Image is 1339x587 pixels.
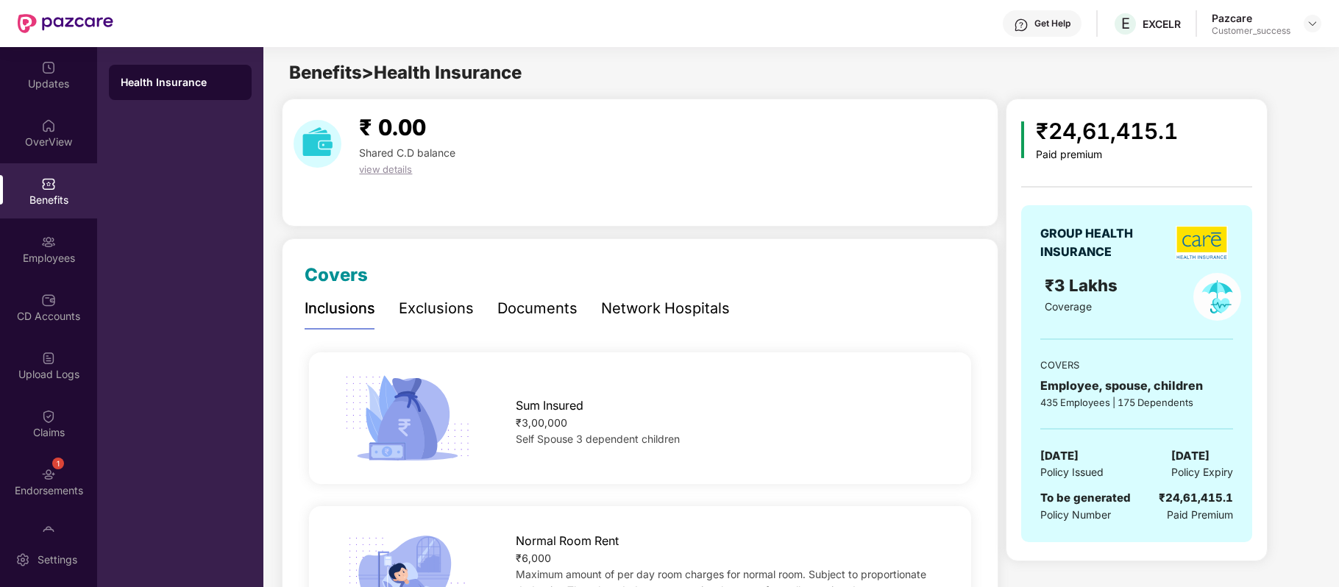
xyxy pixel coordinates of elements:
[1040,491,1131,505] span: To be generated
[497,297,578,320] div: Documents
[1167,507,1233,523] span: Paid Premium
[41,409,56,424] img: svg+xml;base64,PHN2ZyBpZD0iQ2xhaW0iIHhtbG5zPSJodHRwOi8vd3d3LnczLm9yZy8yMDAwL3N2ZyIgd2lkdGg9IjIwIi...
[1307,18,1318,29] img: svg+xml;base64,PHN2ZyBpZD0iRHJvcGRvd24tMzJ4MzIiIHhtbG5zPSJodHRwOi8vd3d3LnczLm9yZy8yMDAwL3N2ZyIgd2...
[41,351,56,366] img: svg+xml;base64,PHN2ZyBpZD0iVXBsb2FkX0xvZ3MiIGRhdGEtbmFtZT0iVXBsb2FkIExvZ3MiIHhtbG5zPSJodHRwOi8vd3...
[1159,489,1233,507] div: ₹24,61,415.1
[516,433,680,445] span: Self Spouse 3 dependent children
[1121,15,1130,32] span: E
[41,293,56,307] img: svg+xml;base64,PHN2ZyBpZD0iQ0RfQWNjb3VudHMiIGRhdGEtbmFtZT0iQ0QgQWNjb3VudHMiIHhtbG5zPSJodHRwOi8vd3...
[1021,121,1025,158] img: icon
[359,146,455,159] span: Shared C.D balance
[1040,508,1111,521] span: Policy Number
[1036,114,1178,149] div: ₹24,61,415.1
[1212,11,1290,25] div: Pazcare
[1212,25,1290,37] div: Customer_success
[41,525,56,540] img: svg+xml;base64,PHN2ZyBpZD0iTXlfT3JkZXJzIiBkYXRhLW5hbWU9Ik15IE9yZGVycyIgeG1sbnM9Imh0dHA6Ly93d3cudz...
[52,458,64,469] div: 1
[1045,276,1122,295] span: ₹3 Lakhs
[359,114,426,140] span: ₹ 0.00
[41,60,56,75] img: svg+xml;base64,PHN2ZyBpZD0iVXBkYXRlZCIgeG1sbnM9Imh0dHA6Ly93d3cudzMub3JnLzIwMDAvc3ZnIiB3aWR0aD0iMj...
[1193,273,1241,321] img: policyIcon
[516,532,619,550] span: Normal Room Rent
[15,552,30,567] img: svg+xml;base64,PHN2ZyBpZD0iU2V0dGluZy0yMHgyMCIgeG1sbnM9Imh0dHA6Ly93d3cudzMub3JnLzIwMDAvc3ZnIiB3aW...
[339,371,475,466] img: icon
[1045,300,1092,313] span: Coverage
[1034,18,1070,29] div: Get Help
[41,235,56,249] img: svg+xml;base64,PHN2ZyBpZD0iRW1wbG95ZWVzIiB4bWxucz0iaHR0cDovL3d3dy53My5vcmcvMjAwMC9zdmciIHdpZHRoPS...
[33,552,82,567] div: Settings
[516,415,941,431] div: ₹3,00,000
[41,177,56,191] img: svg+xml;base64,PHN2ZyBpZD0iQmVuZWZpdHMiIHhtbG5zPSJodHRwOi8vd3d3LnczLm9yZy8yMDAwL3N2ZyIgd2lkdGg9Ij...
[305,297,375,320] div: Inclusions
[41,467,56,482] img: svg+xml;base64,PHN2ZyBpZD0iRW5kb3JzZW1lbnRzIiB4bWxucz0iaHR0cDovL3d3dy53My5vcmcvMjAwMC9zdmciIHdpZH...
[1014,18,1029,32] img: svg+xml;base64,PHN2ZyBpZD0iSGVscC0zMngzMiIgeG1sbnM9Imh0dHA6Ly93d3cudzMub3JnLzIwMDAvc3ZnIiB3aWR0aD...
[1036,149,1178,161] div: Paid premium
[305,264,368,285] span: Covers
[41,118,56,133] img: svg+xml;base64,PHN2ZyBpZD0iSG9tZSIgeG1sbnM9Imh0dHA6Ly93d3cudzMub3JnLzIwMDAvc3ZnIiB3aWR0aD0iMjAiIG...
[1040,395,1233,410] div: 435 Employees | 175 Dependents
[516,396,583,415] span: Sum Insured
[359,163,412,175] span: view details
[1171,464,1233,480] span: Policy Expiry
[1040,224,1169,261] div: GROUP HEALTH INSURANCE
[18,14,113,33] img: New Pazcare Logo
[1176,226,1228,260] img: insurerLogo
[1040,447,1079,465] span: [DATE]
[1171,447,1210,465] span: [DATE]
[294,120,341,168] img: download
[289,62,522,83] span: Benefits > Health Insurance
[1143,17,1181,31] div: EXCELR
[1040,377,1233,395] div: Employee, spouse, children
[601,297,730,320] div: Network Hospitals
[1040,464,1104,480] span: Policy Issued
[399,297,474,320] div: Exclusions
[121,75,240,90] div: Health Insurance
[1040,357,1233,372] div: COVERS
[516,550,941,566] div: ₹6,000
